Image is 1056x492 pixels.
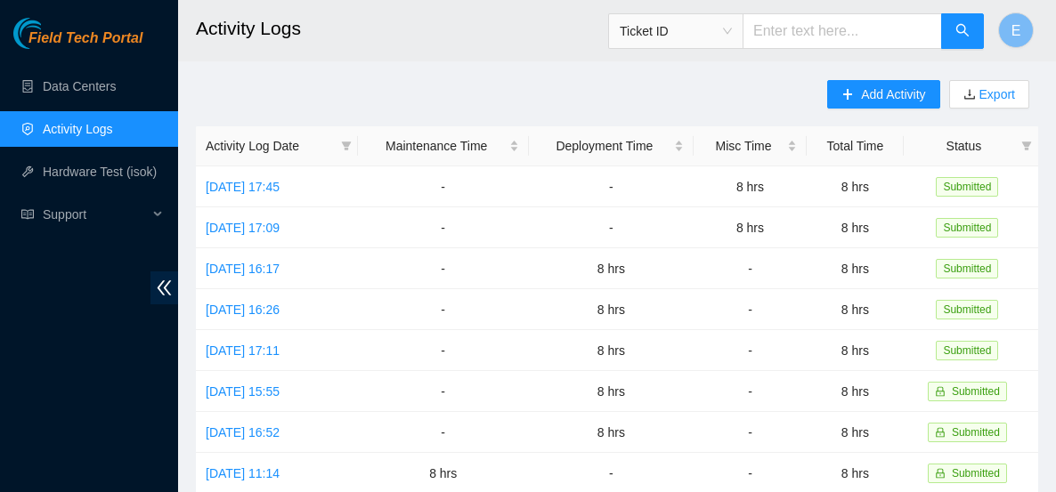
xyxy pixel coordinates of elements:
[694,207,807,248] td: 8 hrs
[963,88,976,102] span: download
[807,248,904,289] td: 8 hrs
[941,13,984,49] button: search
[21,208,34,221] span: read
[743,13,942,49] input: Enter text here...
[807,289,904,330] td: 8 hrs
[841,88,854,102] span: plus
[358,248,529,289] td: -
[206,466,280,480] a: [DATE] 11:14
[28,30,142,47] span: Field Tech Portal
[694,412,807,453] td: -
[935,386,946,397] span: lock
[206,343,280,358] a: [DATE] 17:11
[694,289,807,330] td: -
[150,271,178,304] span: double-left
[694,248,807,289] td: -
[936,300,998,319] span: Submitted
[952,467,1000,480] span: Submitted
[358,207,529,248] td: -
[529,371,694,412] td: 8 hrs
[952,426,1000,439] span: Submitted
[936,218,998,238] span: Submitted
[529,166,694,207] td: -
[13,32,142,55] a: Akamai TechnologiesField Tech Portal
[43,79,116,93] a: Data Centers
[206,180,280,194] a: [DATE] 17:45
[1011,20,1021,42] span: E
[952,385,1000,398] span: Submitted
[206,221,280,235] a: [DATE] 17:09
[1021,141,1032,151] span: filter
[807,207,904,248] td: 8 hrs
[529,248,694,289] td: 8 hrs
[827,80,939,109] button: plusAdd Activity
[358,166,529,207] td: -
[1018,133,1036,159] span: filter
[358,330,529,371] td: -
[206,425,280,440] a: [DATE] 16:52
[529,289,694,330] td: 8 hrs
[936,177,998,197] span: Submitted
[998,12,1034,48] button: E
[694,330,807,371] td: -
[529,412,694,453] td: 8 hrs
[807,412,904,453] td: 8 hrs
[936,341,998,360] span: Submitted
[694,166,807,207] td: 8 hrs
[358,289,529,330] td: -
[341,141,352,151] span: filter
[914,136,1014,156] span: Status
[976,87,1015,101] a: Export
[358,412,529,453] td: -
[807,371,904,412] td: 8 hrs
[206,384,280,399] a: [DATE] 15:55
[358,371,529,412] td: -
[935,427,946,438] span: lock
[936,259,998,278] span: Submitted
[529,207,694,248] td: -
[620,18,732,44] span: Ticket ID
[935,468,946,479] span: lock
[43,165,157,179] a: Hardware Test (isok)
[13,18,90,49] img: Akamai Technologies
[955,23,970,40] span: search
[694,371,807,412] td: -
[807,126,904,166] th: Total Time
[43,122,113,136] a: Activity Logs
[206,136,334,156] span: Activity Log Date
[807,330,904,371] td: 8 hrs
[807,166,904,207] td: 8 hrs
[206,302,280,317] a: [DATE] 16:26
[337,133,355,159] span: filter
[861,85,925,104] span: Add Activity
[206,262,280,276] a: [DATE] 16:17
[43,197,148,232] span: Support
[529,330,694,371] td: 8 hrs
[949,80,1029,109] button: downloadExport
